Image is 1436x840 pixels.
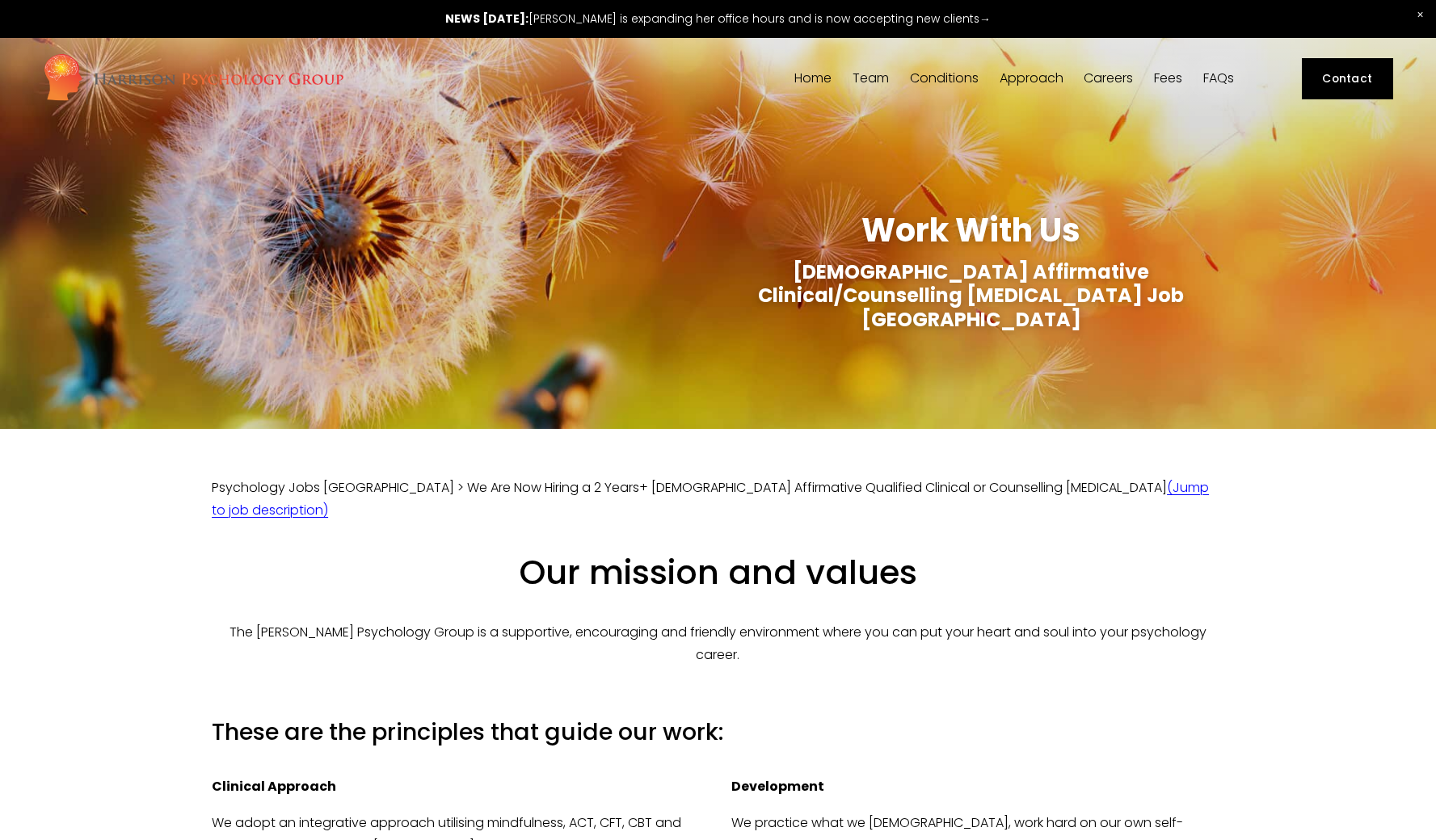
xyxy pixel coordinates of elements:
a: FAQs [1203,71,1234,86]
a: Contact [1302,58,1393,100]
strong: Development [731,777,824,796]
a: folder dropdown [853,71,889,86]
span: Team [853,72,889,85]
a: folder dropdown [910,71,979,86]
span: Approach [1000,72,1063,85]
strong: Clinical Approach [212,777,336,796]
a: Home [794,71,832,86]
p: Psychology Jobs [GEOGRAPHIC_DATA] > We Are Now Hiring a 2 Years+ [DEMOGRAPHIC_DATA] Affirmative Q... [212,477,1224,523]
a: folder dropdown [1000,71,1063,86]
span: Conditions [910,72,979,85]
a: Careers [1084,71,1133,86]
img: Harrison Psychology Group [43,52,344,105]
p: Work With Us [718,194,1223,242]
p: The [PERSON_NAME] Psychology Group is a supportive, encouraging and friendly environment where yo... [212,621,1224,691]
h3: Our mission and values [212,550,1224,594]
h1: [DEMOGRAPHIC_DATA] Affirmative Clinical/Counselling [MEDICAL_DATA] Job [GEOGRAPHIC_DATA] [718,260,1223,332]
a: Fees [1154,71,1182,86]
h4: These are the principles that guide our work: [212,716,1224,748]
